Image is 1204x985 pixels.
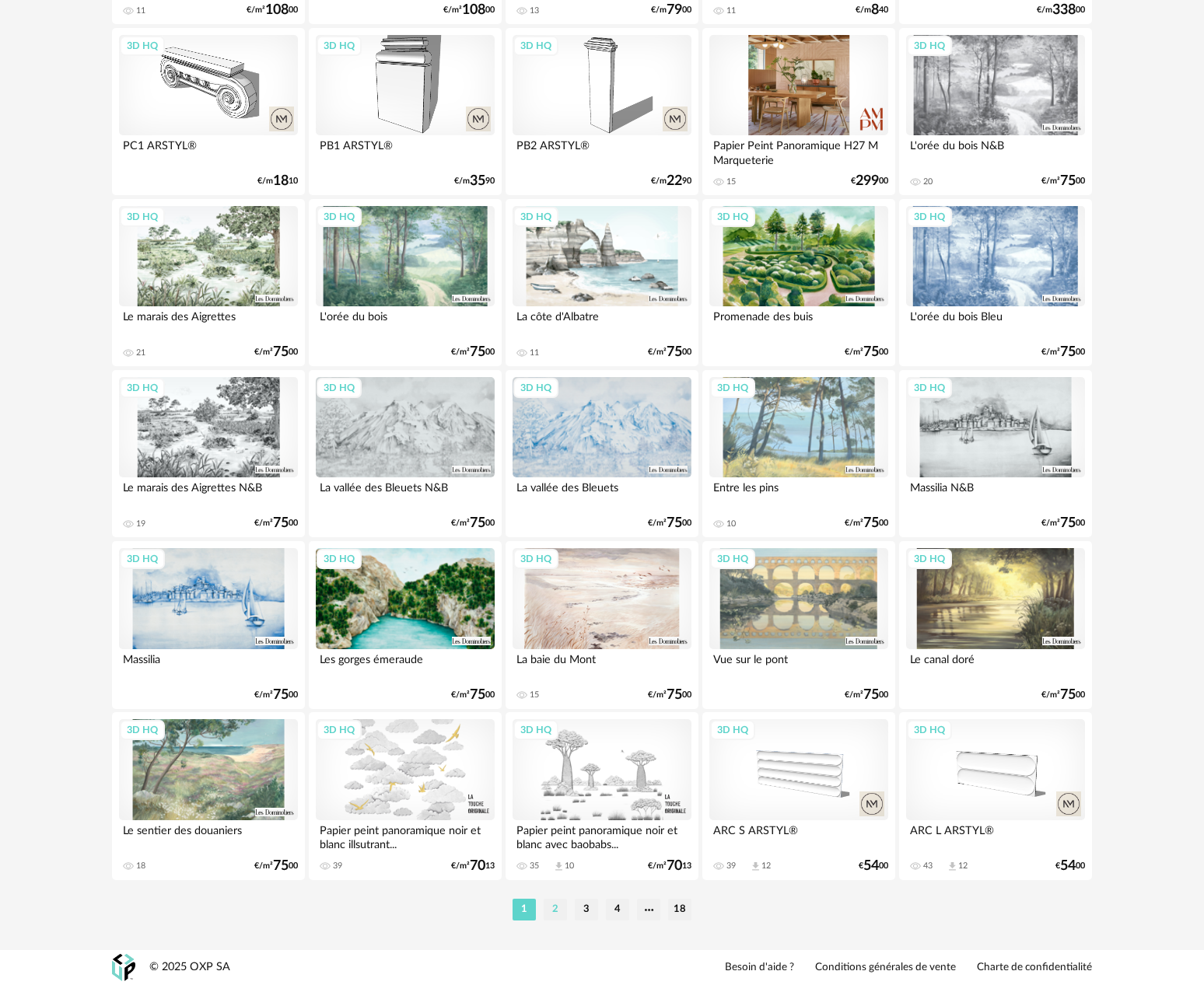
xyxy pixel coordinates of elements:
[112,954,135,981] img: OXP
[815,961,956,975] a: Conditions générales de vente
[710,378,755,398] div: 3D HQ
[1052,5,1076,16] span: 338
[451,861,495,871] div: €/m² 13
[112,199,305,367] a: 3D HQ Le marais des Aigrettes 21 €/m²7500
[254,518,298,529] div: €/m² 00
[317,549,362,569] div: 3D HQ
[513,135,691,166] div: PB2 ARSTYL®
[273,176,289,187] span: 18
[119,306,298,337] div: Le marais des Aigrettes
[120,36,165,56] div: 3D HQ
[119,477,298,508] div: Le marais des Aigrettes N&B
[907,378,952,398] div: 3D HQ
[443,5,495,16] div: €/m² 00
[462,5,485,16] span: 108
[702,370,895,538] a: 3D HQ Entre les pins 10 €/m²7500
[710,720,755,740] div: 3D HQ
[906,306,1085,337] div: L'orée du bois Bleu
[120,207,165,227] div: 3D HQ
[907,549,952,569] div: 3D HQ
[709,306,888,337] div: Promenade des buis
[317,207,362,227] div: 3D HQ
[506,199,698,367] a: 3D HQ La côte d'Albatre 11 €/m²7500
[257,176,298,187] div: €/m 10
[530,690,539,700] div: 15
[899,541,1092,709] a: 3D HQ Le canal doré €/m²7500
[1037,5,1085,16] div: €/m 00
[899,199,1092,367] a: 3D HQ L'orée du bois Bleu €/m²7500
[136,861,145,871] div: 18
[648,690,691,700] div: €/m² 00
[112,28,305,196] a: 3D HQ PC1 ARSTYL® €/m1810
[317,720,362,740] div: 3D HQ
[906,649,1085,680] div: Le canal doré
[906,820,1085,851] div: ARC L ARSTYL®
[112,712,305,880] a: 3D HQ Le sentier des douaniers 18 €/m²7500
[667,690,682,700] span: 75
[119,135,298,166] div: PC1 ARSTYL®
[513,899,536,920] li: 1
[119,820,298,851] div: Le sentier des douaniers
[530,5,539,16] div: 13
[856,176,879,187] span: 299
[513,549,558,569] div: 3D HQ
[863,690,879,700] span: 75
[454,176,495,187] div: €/m 90
[710,207,755,227] div: 3D HQ
[726,519,736,529] div: 10
[845,518,888,529] div: €/m² 00
[565,861,574,871] div: 10
[709,649,888,680] div: Vue sur le pont
[120,720,165,740] div: 3D HQ
[333,861,342,871] div: 39
[958,861,968,871] div: 12
[120,549,165,569] div: 3D HQ
[899,28,1092,196] a: 3D HQ L'orée du bois N&B 20 €/m²7500
[651,176,691,187] div: €/m 90
[1060,690,1076,700] span: 75
[470,861,485,871] span: 70
[513,306,691,337] div: La côte d'Albatre
[136,5,145,16] div: 11
[254,347,298,358] div: €/m² 00
[702,712,895,880] a: 3D HQ ARC S ARSTYL® 39 Download icon 12 €5400
[845,347,888,358] div: €/m² 00
[273,518,289,529] span: 75
[1060,176,1076,187] span: 75
[906,477,1085,508] div: Massilia N&B
[316,649,495,680] div: Les gorges émeraude
[702,28,895,196] a: Papier Peint Panoramique H27 M Marqueterie 15 €29900
[648,347,691,358] div: €/m² 00
[1060,861,1076,871] span: 54
[1041,347,1085,358] div: €/m² 00
[851,176,888,187] div: € 00
[863,518,879,529] span: 75
[265,5,289,16] span: 108
[309,370,502,538] a: 3D HQ La vallée des Bleuets N&B €/m²7500
[1041,176,1085,187] div: €/m² 00
[845,690,888,700] div: €/m² 00
[316,820,495,851] div: Papier peint panoramique noir et blanc illsutrant...
[119,649,298,680] div: Massilia
[309,712,502,880] a: 3D HQ Papier peint panoramique noir et blanc illsutrant... 39 €/m²7013
[530,861,539,871] div: 35
[513,378,558,398] div: 3D HQ
[871,5,879,16] span: 8
[120,378,165,398] div: 3D HQ
[309,28,502,196] a: 3D HQ PB1 ARSTYL® €/m3590
[506,541,698,709] a: 3D HQ La baie du Mont 15 €/m²7500
[470,518,485,529] span: 75
[451,690,495,700] div: €/m² 00
[451,518,495,529] div: €/m² 00
[247,5,298,16] div: €/m² 00
[899,370,1092,538] a: 3D HQ Massilia N&B €/m²7500
[149,960,230,975] div: © 2025 OXP SA
[709,820,888,851] div: ARC S ARSTYL®
[273,690,289,700] span: 75
[606,899,629,920] li: 4
[317,36,362,56] div: 3D HQ
[667,5,682,16] span: 79
[254,861,298,871] div: €/m² 00
[725,961,794,975] a: Besoin d'aide ?
[907,207,952,227] div: 3D HQ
